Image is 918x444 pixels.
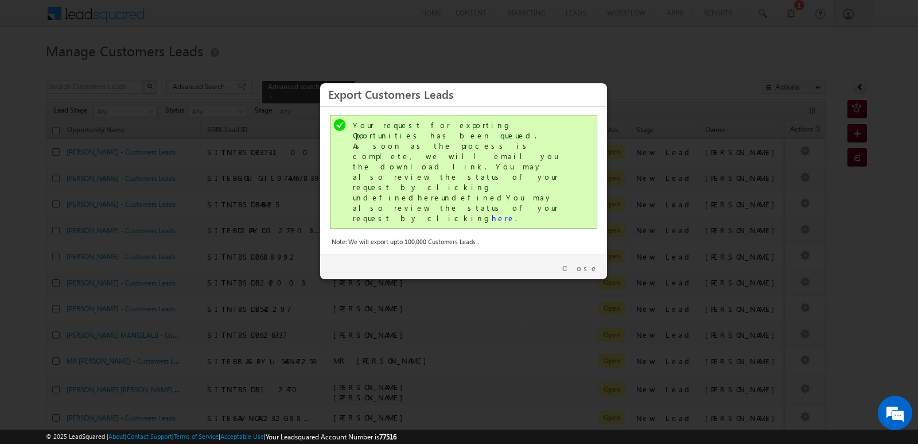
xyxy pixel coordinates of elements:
a: About [108,433,125,440]
span: 77516 [379,433,396,441]
a: Acceptable Use [220,433,264,440]
div: Your request for exporting Opportunities has been queued. As soon as the process is complete, we ... [353,120,577,223]
a: here [492,213,515,223]
a: Close [562,263,598,273]
div: Note: We will export upto 100,000 Customers Leads . [332,237,596,247]
span: Your Leadsquared Account Number is [266,433,396,441]
a: Terms of Service [174,433,219,440]
h3: Export Customers Leads [328,84,599,104]
span: © 2025 LeadSquared | | | | | [46,431,396,442]
a: Contact Support [127,433,172,440]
